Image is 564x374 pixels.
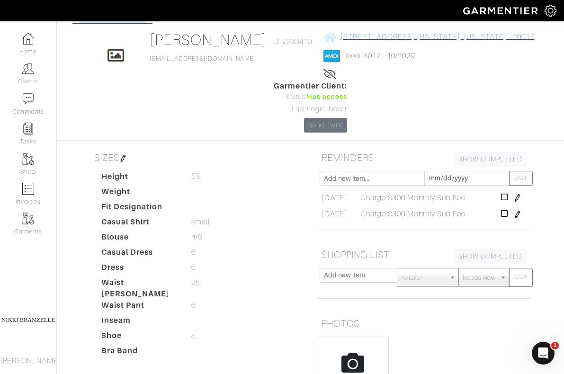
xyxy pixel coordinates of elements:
[532,342,555,365] iframe: Intercom live chat
[94,315,184,330] dt: Inseam
[22,62,34,74] img: clients-icon-6bae9207a08558b7cb47a8932f037763ab4055f8c8b6bfacd5dc20c3e0201464.png
[191,277,200,288] span: 28
[307,92,348,102] span: Has access
[150,55,256,62] a: [EMAIL_ADDRESS][DOMAIN_NAME]
[346,52,415,60] a: xxxx-3012 - 10/2029
[94,171,184,186] dt: Height
[454,249,527,264] a: SHOW COMPLETED
[463,268,496,287] span: Needs Now
[509,171,533,186] button: SAVE
[274,104,348,115] div: Last Login: Never
[94,247,184,262] dt: Casual Dress
[94,330,184,345] dt: Shoe
[191,171,201,182] span: 5'5
[94,300,184,315] dt: Waist Pant
[191,262,196,273] span: 6
[322,208,347,220] span: [DATE]
[318,148,531,167] h5: REMINDERS
[22,213,34,224] img: garments-icon-b7da505a4dc4fd61783c78ac3ca0ef83fa9d6f193b1c9dc38574b1d14d53ca28.png
[94,277,184,300] dt: Waist [PERSON_NAME]
[545,5,556,17] img: gear-icon-white-bd11855cb880d31180b6d7d6211b90ccbf57a29d726f0c71d8c61bd08dd39cc2.png
[191,300,196,311] span: 6
[360,208,466,220] span: Charge $300 Monthly Sub Fee
[191,330,196,341] span: 8
[454,152,527,167] a: SHOW COMPLETED
[22,33,34,45] img: dashboard-icon-dbcd8f5a0b271acd01030246c82b418ddd0df26cd7fceb0bd07c9910d44c42f6.png
[191,216,210,228] span: small
[94,262,184,277] dt: Dress
[150,31,267,48] a: [PERSON_NAME]
[401,268,446,287] span: Retailer
[509,268,533,287] button: SAVE
[94,201,184,216] dt: Fit Designation
[514,211,521,218] img: pen-cf24a1663064a2ec1b9c1bd2387e9de7a2fa800b781884d57f21acf72779bad2.png
[119,155,127,162] img: pen-cf24a1663064a2ec1b9c1bd2387e9de7a2fa800b781884d57f21acf72779bad2.png
[322,192,347,204] span: [DATE]
[22,93,34,105] img: comment-icon-a0a6a9ef722e966f86d9cbdc48e553b5cf19dbc54f86b18d962a5391bc8f6eb6.png
[191,247,196,258] span: 6
[340,33,534,41] span: [STREET_ADDRESS] [US_STATE], [US_STATE] - 20012
[22,123,34,134] img: reminder-icon-8004d30b9f0a5d33ae49ab947aed9ed385cf756f9e5892f1edd6e32f2345188e.png
[94,232,184,247] dt: Blouse
[94,216,184,232] dt: Casual Shirt
[274,80,348,92] span: Garmentier Client:
[514,194,521,202] img: pen-cf24a1663064a2ec1b9c1bd2387e9de7a2fa800b781884d57f21acf72779bad2.png
[22,183,34,195] img: orders-icon-0abe47150d42831381b5fb84f609e132dff9fe21cb692f30cb5eec754e2cba89.png
[323,31,534,43] a: [STREET_ADDRESS] [US_STATE], [US_STATE] - 20012
[360,192,466,204] span: Charge $300 Monthly Sub Fee
[304,118,348,133] a: Send Invite
[271,36,313,47] span: ID: #233410
[320,171,425,186] input: Add new item...
[191,232,202,243] span: 4/6
[90,148,304,167] h5: SIZES
[318,314,531,333] h5: PHOTOS
[458,2,545,19] img: garmentier-logo-header-white-b43fb05a5012e4ada735d5af1a66efaba907eab6374d6393d1fbf88cb4ef424d.png
[320,268,398,283] input: Add new item
[94,345,184,360] dt: Bra Band
[22,153,34,165] img: garments-icon-b7da505a4dc4fd61783c78ac3ca0ef83fa9d6f193b1c9dc38574b1d14d53ca28.png
[94,186,184,201] dt: Weight
[323,50,340,62] img: american_express-1200034d2e149cdf2cc7894a33a747db654cf6f8355cb502592f1d228b2ac700.png
[274,92,348,102] div: Status:
[551,342,559,349] span: 1
[318,245,531,264] h5: SHOPPING LIST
